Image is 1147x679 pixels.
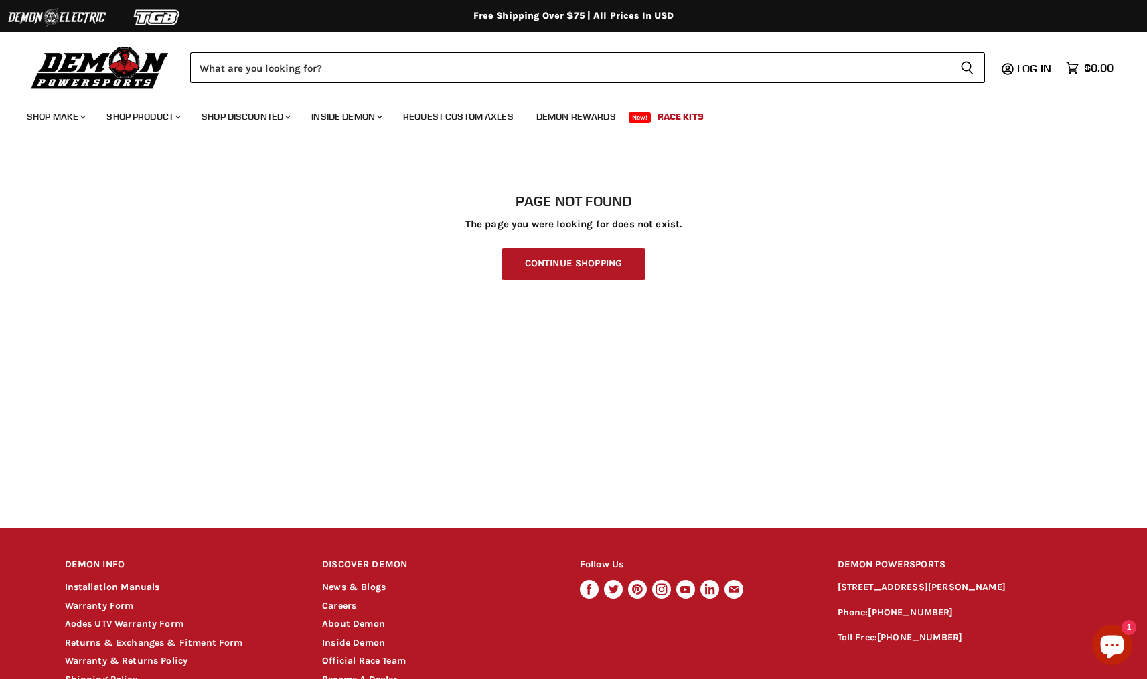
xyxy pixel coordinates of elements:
[838,605,1083,621] p: Phone:
[65,219,1083,230] p: The page you were looking for does not exist.
[1088,625,1136,668] inbox-online-store-chat: Shopify online store chat
[190,52,949,83] input: Search
[1011,62,1059,74] a: Log in
[526,103,626,130] a: Demon Rewards
[192,103,299,130] a: Shop Discounted
[322,549,554,581] h2: DISCOVER DEMON
[322,637,385,648] a: Inside Demon
[580,549,812,581] h2: Follow Us
[96,103,189,130] a: Shop Product
[1059,58,1120,78] a: $0.00
[190,52,985,83] form: Product
[647,103,714,130] a: Race Kits
[322,655,406,666] a: Official Race Team
[17,98,1110,130] ul: Main menu
[301,103,390,130] a: Inside Demon
[393,103,524,130] a: Request Custom Axles
[65,600,134,611] a: Warranty Form
[27,43,173,91] img: Demon Powersports
[65,618,183,629] a: Aodes UTV Warranty Form
[322,618,385,629] a: About Demon
[7,5,107,30] img: Demon Electric Logo 2
[17,103,94,130] a: Shop Make
[65,637,243,648] a: Returns & Exchanges & Fitment Form
[1017,62,1051,75] span: Log in
[38,10,1110,22] div: Free Shipping Over $75 | All Prices In USD
[629,112,652,123] span: New!
[838,580,1083,595] p: [STREET_ADDRESS][PERSON_NAME]
[65,549,297,581] h2: DEMON INFO
[502,248,645,280] a: Continue Shopping
[65,655,188,666] a: Warranty & Returns Policy
[949,52,985,83] button: Search
[838,549,1083,581] h2: DEMON POWERSPORTS
[1084,62,1114,74] span: $0.00
[322,600,356,611] a: Careers
[868,607,953,618] a: [PHONE_NUMBER]
[65,193,1083,209] h1: Page not found
[838,630,1083,646] p: Toll Free:
[65,581,160,593] a: Installation Manuals
[877,632,962,643] a: [PHONE_NUMBER]
[322,581,386,593] a: News & Blogs
[107,5,208,30] img: TGB Logo 2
